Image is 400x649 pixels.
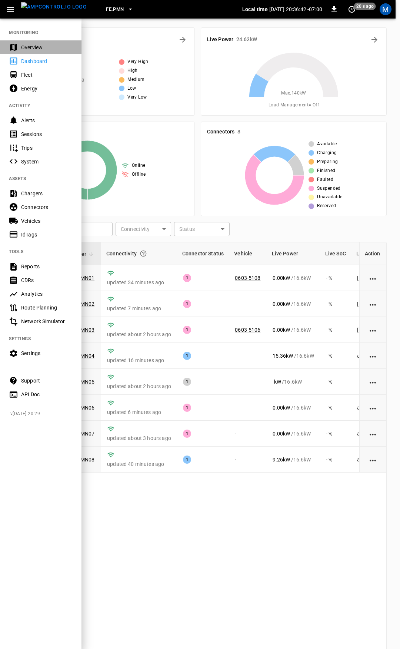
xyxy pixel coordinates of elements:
span: FE.PMN [106,5,124,14]
div: Alerts [21,117,73,124]
div: Connectors [21,203,73,211]
div: Energy [21,85,73,92]
div: Vehicles [21,217,73,225]
p: Local time [242,6,268,13]
div: Analytics [21,290,73,298]
img: ampcontrol.io logo [21,2,87,11]
button: set refresh interval [346,3,358,15]
div: System [21,158,73,165]
div: Overview [21,44,73,51]
div: API Doc [21,391,73,398]
div: profile-icon [380,3,391,15]
div: IdTags [21,231,73,238]
div: Sessions [21,130,73,138]
div: Settings [21,350,73,357]
div: Route Planning [21,304,73,311]
div: Network Simulator [21,318,73,325]
div: Reports [21,263,73,270]
div: CDRs [21,277,73,284]
div: Trips [21,144,73,152]
p: [DATE] 20:36:42 -07:00 [269,6,322,13]
div: Chargers [21,190,73,197]
span: v [DATE] 20:29 [10,410,76,418]
span: 20 s ago [354,3,376,10]
div: Fleet [21,71,73,79]
div: Support [21,377,73,384]
div: Dashboard [21,57,73,65]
